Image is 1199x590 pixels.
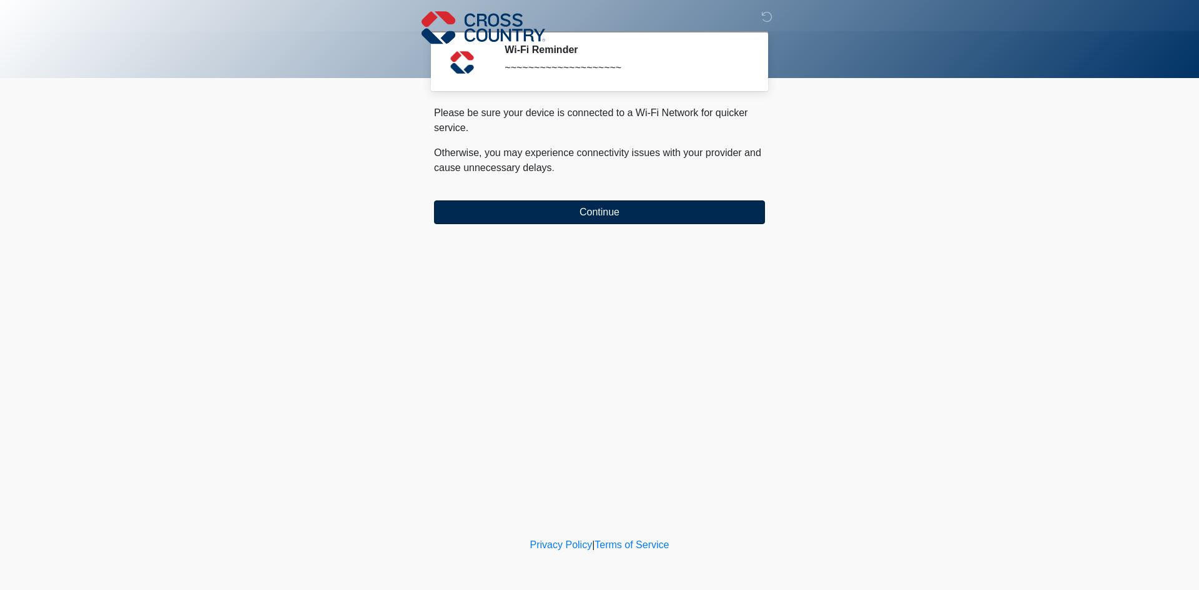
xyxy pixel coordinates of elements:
[422,9,545,46] img: Cross Country Logo
[592,539,595,550] a: |
[443,44,481,81] img: Agent Avatar
[530,539,593,550] a: Privacy Policy
[595,539,669,550] a: Terms of Service
[552,162,555,173] span: .
[434,145,765,175] p: Otherwise, you may experience connectivity issues with your provider and cause unnecessary delays
[434,106,765,135] p: Please be sure your device is connected to a Wi-Fi Network for quicker service.
[505,61,746,76] div: ~~~~~~~~~~~~~~~~~~~~
[434,200,765,224] button: Continue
